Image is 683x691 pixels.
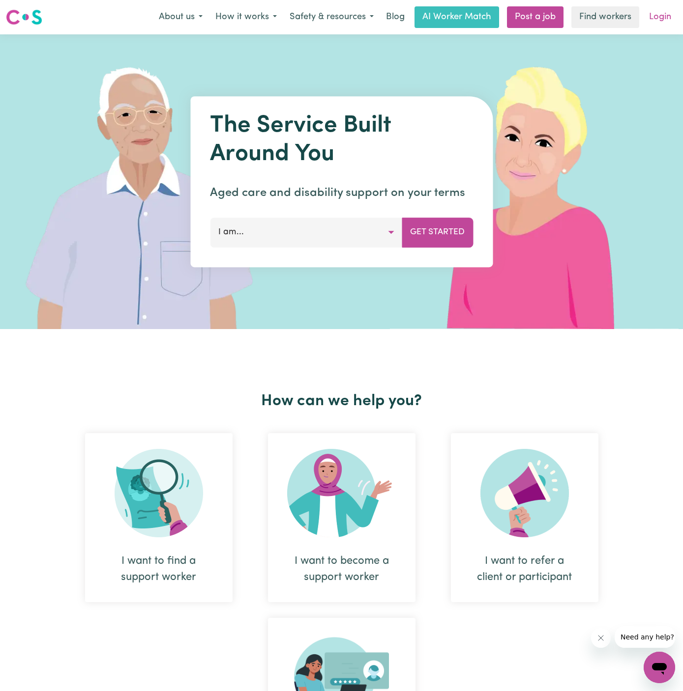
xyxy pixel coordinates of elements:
[591,628,611,648] iframe: Close message
[380,6,411,28] a: Blog
[152,7,209,28] button: About us
[6,8,42,26] img: Careseekers logo
[402,218,473,247] button: Get Started
[67,392,616,411] h2: How can we help you?
[475,553,575,585] div: I want to refer a client or participant
[644,652,675,683] iframe: Button to launch messaging window
[451,433,598,602] div: I want to refer a client or participant
[571,6,639,28] a: Find workers
[283,7,380,28] button: Safety & resources
[480,449,569,537] img: Refer
[85,433,233,602] div: I want to find a support worker
[210,218,402,247] button: I am...
[210,184,473,202] p: Aged care and disability support on your terms
[643,6,677,28] a: Login
[109,553,209,585] div: I want to find a support worker
[287,449,396,537] img: Become Worker
[209,7,283,28] button: How it works
[292,553,392,585] div: I want to become a support worker
[6,6,42,28] a: Careseekers logo
[615,626,675,648] iframe: Message from company
[115,449,203,537] img: Search
[507,6,564,28] a: Post a job
[268,433,416,602] div: I want to become a support worker
[415,6,499,28] a: AI Worker Match
[210,112,473,168] h1: The Service Built Around You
